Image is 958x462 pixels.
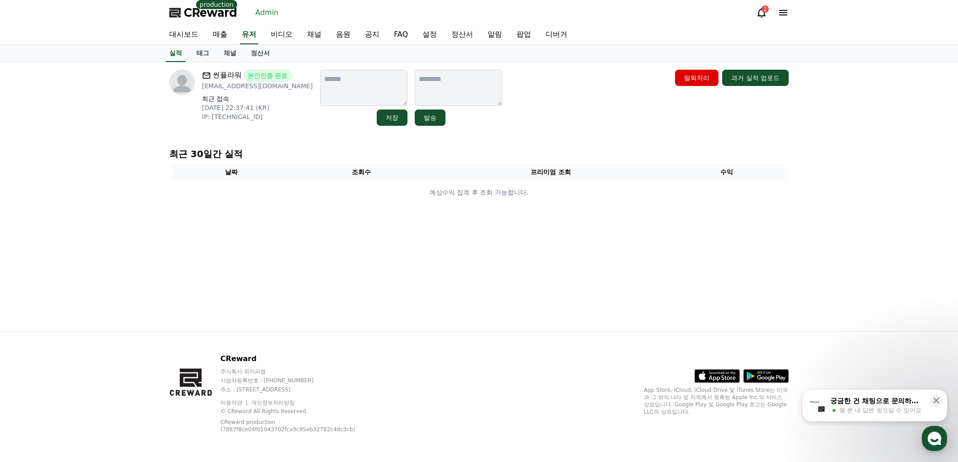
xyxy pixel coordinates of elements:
a: Admin [252,5,282,20]
button: 과거 실적 업로드 [722,70,789,86]
p: 사업자등록번호 : [PHONE_NUMBER] [220,377,379,384]
a: 채널 [300,25,329,44]
button: 발송 [415,110,445,126]
a: FAQ [387,25,415,44]
a: 정산서 [244,45,277,62]
a: 디버거 [538,25,575,44]
a: 알림 [480,25,509,44]
span: 썬플라워 [213,70,242,81]
a: 유저 [240,25,258,44]
p: 최근 30일간 실적 [169,148,789,160]
a: 매출 [206,25,235,44]
a: 대시보드 [162,25,206,44]
p: © CReward All Rights Reserved. [220,408,379,415]
a: 팝업 [509,25,538,44]
th: 수익 [668,164,785,181]
a: 개인정보처리방침 [251,400,295,406]
a: 비디오 [263,25,300,44]
a: 공지 [358,25,387,44]
a: 이용약관 [220,400,249,406]
img: profile image [169,70,195,95]
p: [EMAIL_ADDRESS][DOMAIN_NAME] [202,81,313,90]
a: 설정 [415,25,444,44]
a: 2 [756,7,767,18]
button: 탈퇴처리 [675,70,718,86]
button: 저장 [377,110,407,126]
a: 실적 [166,45,186,62]
th: 날짜 [173,164,290,181]
p: 최근 접속 [202,94,313,103]
p: [DATE] 22:37:41 (KR) [202,103,313,112]
p: CReward [220,353,379,364]
span: 본인인증 완료 [244,70,292,81]
p: CReward production (7887f8ce04f01043702fca9c95eb32782c4dc3cb) [220,419,365,433]
span: CReward [184,5,237,20]
a: 정산서 [444,25,480,44]
p: IP: [TECHNICAL_ID] [202,112,313,121]
p: 주소 : [STREET_ADDRESS] [220,386,379,393]
a: 태그 [189,45,216,62]
a: 음원 [329,25,358,44]
p: 주식회사 와이피랩 [220,368,379,375]
p: 예상수익 집계 후 조회 가능합니다. [173,188,785,197]
th: 프리미엄 조회 [433,164,668,181]
a: CReward [169,5,237,20]
th: 조회수 [290,164,434,181]
div: 2 [762,5,769,13]
a: 채널 [216,45,244,62]
p: App Store, iCloud, iCloud Drive 및 iTunes Store는 미국과 그 밖의 나라 및 지역에서 등록된 Apple Inc.의 서비스 상표입니다. Goo... [644,386,789,415]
